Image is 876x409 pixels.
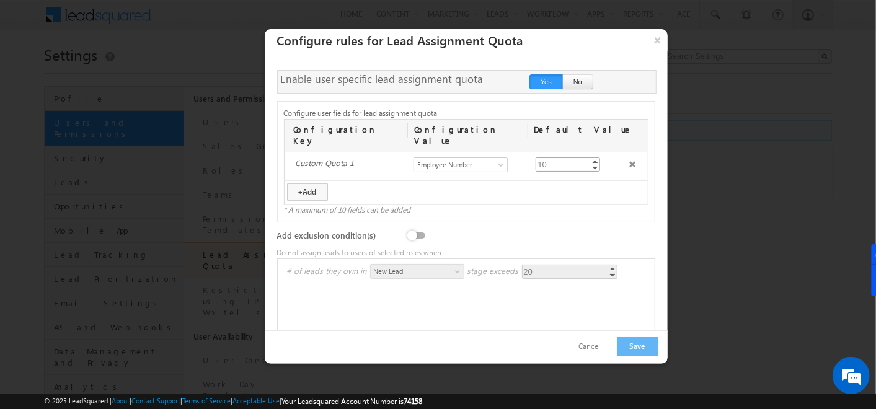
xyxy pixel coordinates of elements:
span: © 2025 LeadSquared | | | | | [44,395,423,407]
span: # of leads they own in [287,265,367,276]
span: Custom Quota 1 [296,157,409,175]
span: Employee Number [414,159,500,170]
div: Do not assign leads to users of selected roles when [277,247,655,265]
div: Configuration Key [285,120,409,152]
span: stage exceeds [467,265,519,276]
a: New Lead [370,264,464,279]
img: d_60004797649_company_0_60004797649 [21,65,52,81]
a: Decrement [590,164,600,171]
div: Enable user specific lead assignment quota [277,70,526,89]
div: 10 [536,157,549,172]
button: Yes [529,74,563,89]
a: About [112,397,130,405]
div: * A maximum of 10 fields can be added [284,205,648,216]
span: New Lead [371,266,456,277]
div: Minimize live chat window [203,6,233,36]
button: Save [617,337,658,356]
textarea: Type your message and hit 'Enter' [16,115,226,309]
div: Configuration Value [408,120,528,152]
a: Decrement [608,271,617,278]
div: Configure user fields for lead assignment quota [284,108,648,125]
button: × [648,29,668,51]
button: No [562,74,593,89]
a: Acceptable Use [232,397,280,405]
button: +Add [287,183,328,201]
a: Increment [608,265,617,271]
button: Cancel [567,338,613,356]
h3: Configure rules for Lead Assignment Quota [277,29,523,51]
div: Chat with us now [64,65,208,81]
a: Increment [590,158,600,164]
a: Terms of Service [182,397,231,405]
span: 74158 [404,397,423,406]
span: Your Leadsquared Account Number is [281,397,423,406]
a: Employee Number [414,157,508,172]
div: Add exclusion condition(s) [277,230,397,247]
a: Contact Support [131,397,180,405]
div: 20 [522,265,535,279]
em: Start Chat [169,319,225,335]
div: Default Value [528,120,648,141]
